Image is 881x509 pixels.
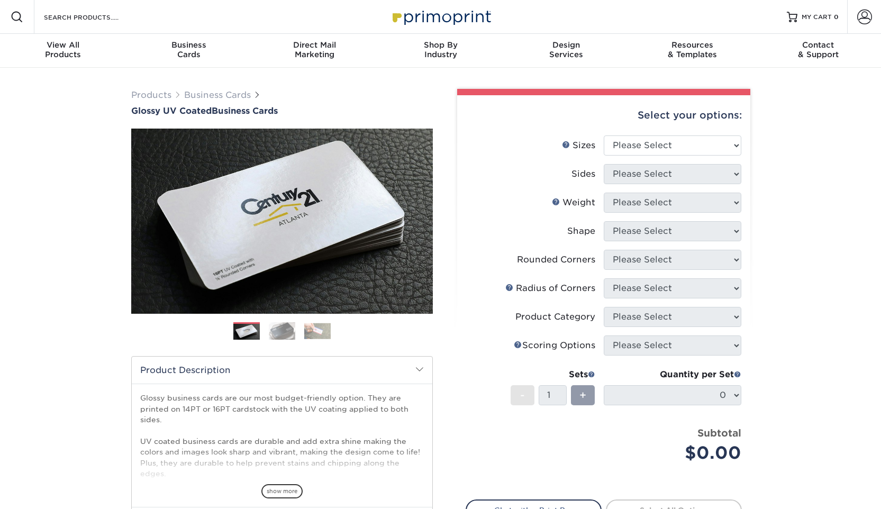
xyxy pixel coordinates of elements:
div: Marketing [252,40,378,59]
div: Cards [126,40,252,59]
span: Shop By [378,40,504,50]
div: Sets [511,368,595,381]
img: Primoprint [388,5,494,28]
div: Services [503,40,629,59]
div: Rounded Corners [517,253,595,266]
span: 0 [834,13,839,21]
a: Business Cards [184,90,251,100]
a: BusinessCards [126,34,252,68]
div: Sides [571,168,595,180]
h2: Product Description [132,357,432,384]
span: show more [261,484,303,498]
div: & Support [755,40,881,59]
a: Products [131,90,171,100]
a: Glossy UV CoatedBusiness Cards [131,106,433,116]
a: DesignServices [503,34,629,68]
span: MY CART [802,13,832,22]
span: Design [503,40,629,50]
div: Product Category [515,311,595,323]
a: Resources& Templates [629,34,755,68]
span: - [520,387,525,403]
img: Business Cards 02 [269,322,295,340]
div: Shape [567,225,595,238]
span: + [579,387,586,403]
div: Scoring Options [514,339,595,352]
img: Business Cards 03 [304,323,331,339]
img: Glossy UV Coated 01 [131,70,433,372]
strong: Subtotal [697,427,741,439]
span: Business [126,40,252,50]
a: Contact& Support [755,34,881,68]
input: SEARCH PRODUCTS..... [43,11,146,23]
img: Business Cards 01 [233,319,260,345]
h1: Business Cards [131,106,433,116]
span: Glossy UV Coated [131,106,212,116]
div: Sizes [562,139,595,152]
span: Direct Mail [252,40,378,50]
div: Quantity per Set [604,368,741,381]
div: Weight [552,196,595,209]
a: Shop ByIndustry [378,34,504,68]
div: & Templates [629,40,755,59]
div: Radius of Corners [505,282,595,295]
div: Industry [378,40,504,59]
span: Resources [629,40,755,50]
div: $0.00 [612,440,741,466]
div: Select your options: [466,95,742,135]
a: Direct MailMarketing [252,34,378,68]
span: Contact [755,40,881,50]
